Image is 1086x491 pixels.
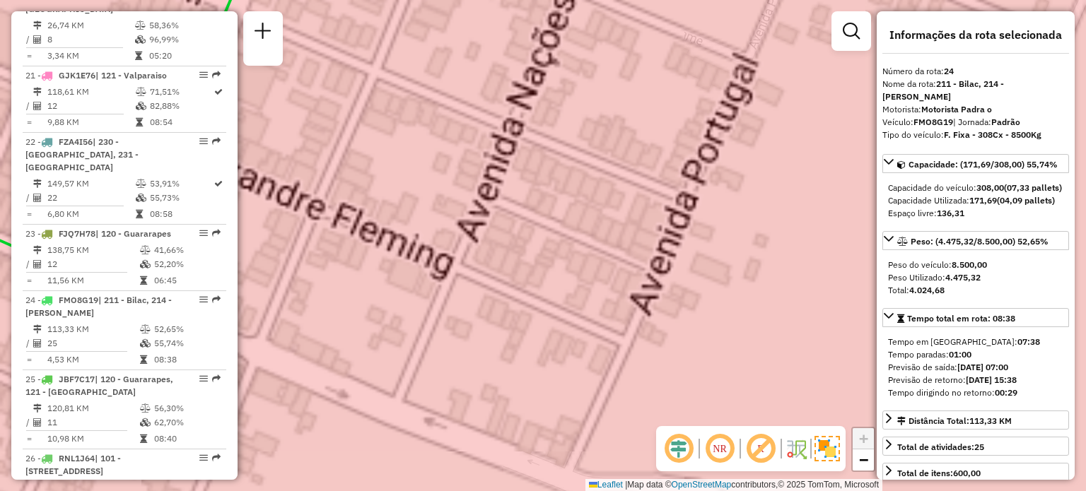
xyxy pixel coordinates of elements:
em: Rota exportada [212,295,221,304]
span: RNL1J64 [59,453,95,463]
span: | [625,480,627,490]
td: 08:38 [153,353,221,367]
strong: [DATE] 15:38 [966,374,1017,385]
strong: F. Fixa - 308Cx - 8500Kg [944,129,1041,140]
a: Capacidade: (171,69/308,00) 55,74% [882,154,1069,173]
a: Leaflet [589,480,623,490]
a: Tempo total em rota: 08:38 [882,308,1069,327]
em: Opções [199,454,208,462]
em: Rota exportada [212,137,221,146]
td: 4,53 KM [47,353,139,367]
div: Veículo: [882,116,1069,129]
i: Total de Atividades [33,35,42,44]
div: Tempo paradas: [888,348,1063,361]
td: 11 [47,415,139,430]
td: 113,33 KM [47,322,139,336]
span: | 211 - Bilac, 214 - [PERSON_NAME] [25,295,172,318]
div: Total de itens: [897,467,981,480]
i: Total de Atividades [33,102,42,110]
strong: 211 - Bilac, 214 - [PERSON_NAME] [882,78,1004,102]
span: 23 - [25,228,171,239]
div: Peso: (4.475,32/8.500,00) 52,65% [882,253,1069,302]
div: Motorista: [882,103,1069,116]
em: Rota exportada [212,71,221,79]
strong: 00:29 [995,387,1017,398]
strong: Motorista Padra o [921,104,992,114]
span: JBF7C17 [59,374,95,384]
td: 138,75 KM [47,243,139,257]
span: | Jornada: [953,117,1020,127]
a: Total de atividades:25 [882,437,1069,456]
strong: 600,00 [953,468,981,478]
em: Opções [199,71,208,79]
i: % de utilização do peso [140,325,151,333]
div: Tempo em [GEOGRAPHIC_DATA]: [888,336,1063,348]
td: / [25,415,33,430]
a: Zoom in [853,428,874,449]
i: % de utilização do peso [140,246,151,254]
td: 118,61 KM [47,85,135,99]
em: Opções [199,137,208,146]
img: Fluxo de ruas [785,437,807,460]
strong: 4.475,32 [945,272,981,283]
h4: Informações da rota selecionada [882,28,1069,42]
i: Distância Total [33,404,42,413]
td: = [25,115,33,129]
td: 08:54 [149,115,213,129]
td: 8 [47,32,134,47]
i: % de utilização do peso [135,21,146,30]
em: Rota exportada [212,229,221,237]
span: Peso do veículo: [888,259,987,270]
td: 11,56 KM [47,273,139,288]
strong: 8.500,00 [952,259,987,270]
td: = [25,432,33,446]
td: 58,36% [148,18,220,32]
i: % de utilização da cubagem [140,339,151,348]
i: Tempo total em rota [135,52,142,60]
span: FJQ7H78 [59,228,95,239]
td: 3,34 KM [47,49,134,63]
td: 08:58 [149,207,213,221]
td: = [25,207,33,221]
td: 52,20% [153,257,221,271]
span: 25 - [25,374,173,397]
span: Tempo total em rota: 08:38 [907,313,1015,324]
td: 71,51% [149,85,213,99]
strong: 01:00 [949,349,971,360]
span: Ocultar deslocamento [662,432,696,466]
td: 10,98 KM [47,432,139,446]
i: Total de Atividades [33,418,42,427]
a: Zoom out [853,449,874,471]
div: Previsão de retorno: [888,374,1063,386]
span: Exibir rótulo [744,432,778,466]
span: 113,33 KM [969,415,1012,426]
i: % de utilização do peso [136,88,146,96]
i: Distância Total [33,325,42,333]
span: 22 - [25,136,139,172]
i: % de utilização da cubagem [136,194,146,202]
i: Tempo total em rota [140,355,147,364]
td: 52,65% [153,322,221,336]
i: % de utilização da cubagem [135,35,146,44]
i: Distância Total [33,21,42,30]
td: 53,91% [149,177,213,191]
em: Opções [199,229,208,237]
em: Rota exportada [212,454,221,462]
span: 24 - [25,295,172,318]
td: 56,30% [153,401,221,415]
i: Tempo total em rota [136,118,143,126]
td: 6,80 KM [47,207,135,221]
span: 21 - [25,70,167,81]
td: = [25,353,33,367]
span: | 121 - Valparaiso [95,70,167,81]
span: + [859,430,868,447]
div: Tempo total em rota: 08:38 [882,330,1069,405]
td: = [25,49,33,63]
i: Total de Atividades [33,260,42,268]
i: Distância Total [33,246,42,254]
span: − [859,451,868,468]
td: 06:45 [153,273,221,288]
td: 62,70% [153,415,221,430]
strong: 136,31 [937,208,964,218]
a: Nova sessão e pesquisa [249,17,277,49]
